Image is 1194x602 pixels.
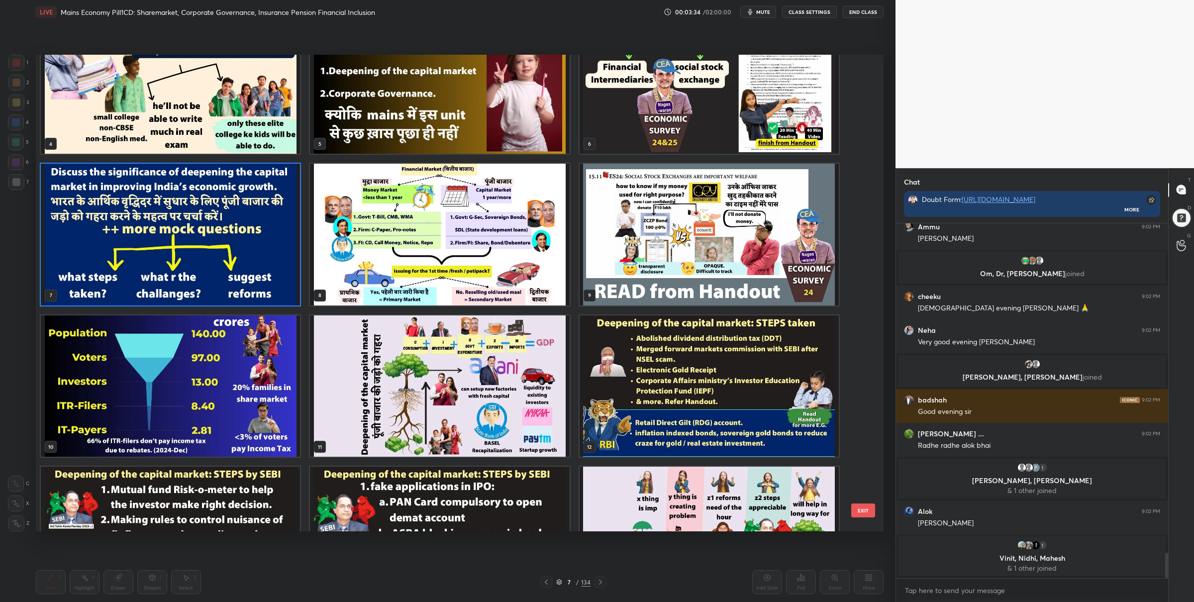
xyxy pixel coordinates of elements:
[1031,540,1041,550] img: f40322491c96419cb249081272a621c8.jpg
[1024,359,1034,369] img: ddbda063f1f942cea1ecca921181398b.jpg
[918,407,1160,417] div: Good evening sir
[904,373,1160,381] p: [PERSON_NAME], [PERSON_NAME]
[851,503,875,517] button: EXIT
[918,292,941,301] h6: cheeku
[61,7,375,17] h4: Mains Economy Pill1CD: Sharemarket, Corporate Governance, Insurance Pension Financial Inclusion
[1034,256,1044,266] img: default.png
[918,234,1160,244] div: [PERSON_NAME]
[8,154,29,170] div: 6
[918,429,984,438] h6: [PERSON_NAME] ...
[904,487,1160,495] p: & 1 other joined
[36,6,57,18] div: LIVE
[8,476,29,492] div: C
[581,578,591,587] div: 134
[310,12,569,154] img: 1756740331YVN959.pdf
[1188,204,1191,211] p: D
[904,477,1160,485] p: [PERSON_NAME], [PERSON_NAME]
[904,395,914,405] img: b3212e1ff6704fe08478555b99d0f9e6.jpg
[1142,294,1160,300] div: 9:02 PM
[576,579,579,585] div: /
[1142,327,1160,333] div: 9:02 PM
[756,8,770,15] span: mute
[1017,540,1027,550] img: cc989361bcc44133ac885b6e85fc8ee9.jpg
[8,55,28,71] div: 1
[1188,176,1191,184] p: T
[580,12,839,154] img: 1756740331YVN959.pdf
[1187,232,1191,239] p: G
[1031,463,1041,473] img: 55f8cc49f35148bd9dc834c39eea3082.26309869_3
[904,292,914,301] img: 76fb3a4f3edc4b3caa207e099b169fe6.jpg
[918,337,1160,347] div: Very good evening [PERSON_NAME]
[740,6,776,18] button: mute
[41,164,300,305] img: 1756740331YVN959.pdf
[896,223,1168,578] div: grid
[896,169,928,195] p: Chat
[904,325,914,335] img: d664df90cc1f42738b22dbdc29573ed4.jpg
[904,222,914,232] img: 8d904719d494452fadfaae524601eb94.jpg
[310,164,569,305] img: 1756740331YVN959.pdf
[580,315,839,457] img: 1756740331YVN959.pdf
[1142,397,1160,403] div: 9:02 PM
[918,222,940,231] h6: Ammu
[41,315,300,457] img: 1756740331YVN959.pdf
[918,303,1160,313] div: [DEMOGRAPHIC_DATA] evening [PERSON_NAME] 🙏
[918,326,936,335] h6: Neha
[918,396,947,404] h6: badshah
[1031,359,1041,369] img: default.png
[1024,463,1034,473] img: default.png
[1142,431,1160,437] div: 9:02 PM
[1120,397,1140,403] img: iconic-dark.1390631f.png
[8,95,29,110] div: 3
[1038,540,1048,550] div: 1
[41,12,300,154] img: 1756740331YVN959.pdf
[1065,269,1085,278] span: joined
[1142,224,1160,230] div: 9:02 PM
[904,270,1160,278] p: Om, Dr, [PERSON_NAME]
[962,195,1035,204] a: [URL][DOMAIN_NAME]
[8,114,29,130] div: 4
[918,518,1160,528] div: [PERSON_NAME]
[8,75,29,91] div: 2
[1024,540,1034,550] img: 7909ee2324b2479cb83423c7becfdfc6.jpg
[8,134,29,150] div: 5
[782,6,837,18] button: CLASS SETTINGS
[8,515,29,531] div: Z
[1124,206,1139,213] div: More
[904,429,914,439] img: 3
[918,507,932,516] h6: Alok
[310,315,569,457] img: 1756740331YVN959.pdf
[1142,508,1160,514] div: 9:02 PM
[922,195,1125,204] div: Doubt Form:
[1083,372,1102,382] span: joined
[580,164,839,305] img: 1756740331YVN959.pdf
[1038,463,1048,473] div: 1
[904,554,1160,562] p: Vinit, Nidhi, Mahesh
[8,496,29,511] div: X
[1027,256,1037,266] img: 9ba1ac57d3d24bae9073479ade022474.jpg
[36,55,866,531] div: grid
[1017,463,1027,473] img: default.png
[908,195,918,205] img: 60d1215eb01f418a8ad72f0857a970c6.jpg
[564,579,574,585] div: 7
[843,6,884,18] button: End Class
[904,506,914,516] img: bcd434205a6f4cb082e593841c7617d4.jpg
[918,441,1160,451] div: Radhe radhe alok bhai
[1020,256,1030,266] img: 74da7ca0f9aa46a7a3d411573b680b2d.50109270_3
[8,174,29,190] div: 7
[904,564,1160,572] p: & 1 other joined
